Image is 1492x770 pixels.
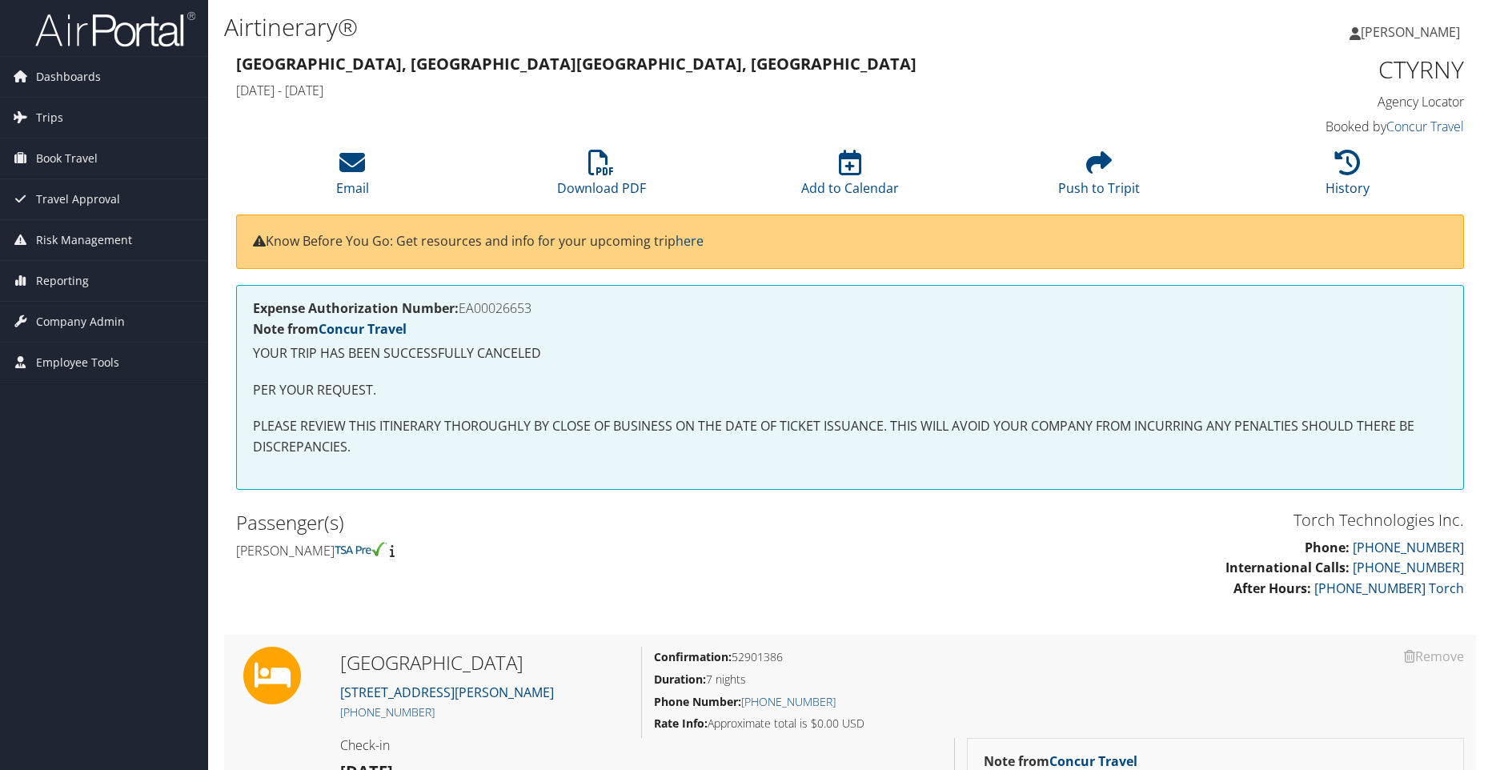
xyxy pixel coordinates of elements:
[335,542,387,556] img: tsa-precheck.png
[36,343,119,383] span: Employee Tools
[253,299,459,317] strong: Expense Authorization Number:
[654,672,706,687] strong: Duration:
[654,672,1464,688] h5: 7 nights
[862,509,1464,531] h3: Torch Technologies Inc.
[236,53,916,74] strong: [GEOGRAPHIC_DATA], [GEOGRAPHIC_DATA] [GEOGRAPHIC_DATA], [GEOGRAPHIC_DATA]
[1314,580,1464,597] a: [PHONE_NUMBER] Torch
[253,343,1447,364] p: YOUR TRIP HAS BEEN SUCCESSFULLY CANCELED
[1175,118,1464,135] h4: Booked by
[253,302,1447,315] h4: EA00026653
[36,220,132,260] span: Risk Management
[1175,53,1464,86] h1: CTYRNY
[1361,23,1460,41] span: [PERSON_NAME]
[654,716,1464,732] h5: Approximate total is $0.00 USD
[35,10,195,48] img: airportal-logo.png
[1225,559,1350,576] strong: International Calls:
[1326,158,1370,197] a: History
[1353,559,1464,576] a: [PHONE_NUMBER]
[1404,648,1464,665] a: Remove
[1386,118,1464,135] a: Concur Travel
[340,684,554,701] a: [STREET_ADDRESS][PERSON_NAME]
[654,716,708,731] strong: Rate Info:
[340,736,629,754] h4: Check-in
[340,704,435,720] a: [PHONE_NUMBER]
[319,320,407,338] a: Concur Travel
[340,649,629,676] h2: [GEOGRAPHIC_DATA]
[36,57,101,97] span: Dashboards
[676,232,704,250] a: here
[654,649,732,664] strong: Confirmation:
[253,320,407,338] strong: Note from
[1305,539,1350,556] strong: Phone:
[1350,8,1476,56] a: [PERSON_NAME]
[1049,752,1137,770] a: Concur Travel
[253,231,1447,252] p: Know Before You Go: Get resources and info for your upcoming trip
[654,649,1464,665] h5: 52901386
[224,10,1059,44] h1: Airtinerary®
[984,752,1137,770] strong: Note from
[36,261,89,301] span: Reporting
[253,416,1447,457] p: PLEASE REVIEW THIS ITINERARY THOROUGHLY BY CLOSE OF BUSINESS ON THE DATE OF TICKET ISSUANCE. THIS...
[36,302,125,342] span: Company Admin
[36,98,63,138] span: Trips
[36,138,98,178] span: Book Travel
[236,542,838,559] h4: [PERSON_NAME]
[1175,93,1464,110] h4: Agency Locator
[336,158,369,197] a: Email
[654,694,741,709] strong: Phone Number:
[36,179,120,219] span: Travel Approval
[741,694,836,709] a: [PHONE_NUMBER]
[253,380,1447,401] p: PER YOUR REQUEST.
[801,158,899,197] a: Add to Calendar
[236,509,838,536] h2: Passenger(s)
[1058,158,1140,197] a: Push to Tripit
[1233,580,1311,597] strong: After Hours:
[236,82,1151,99] h4: [DATE] - [DATE]
[557,158,646,197] a: Download PDF
[1353,539,1464,556] a: [PHONE_NUMBER]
